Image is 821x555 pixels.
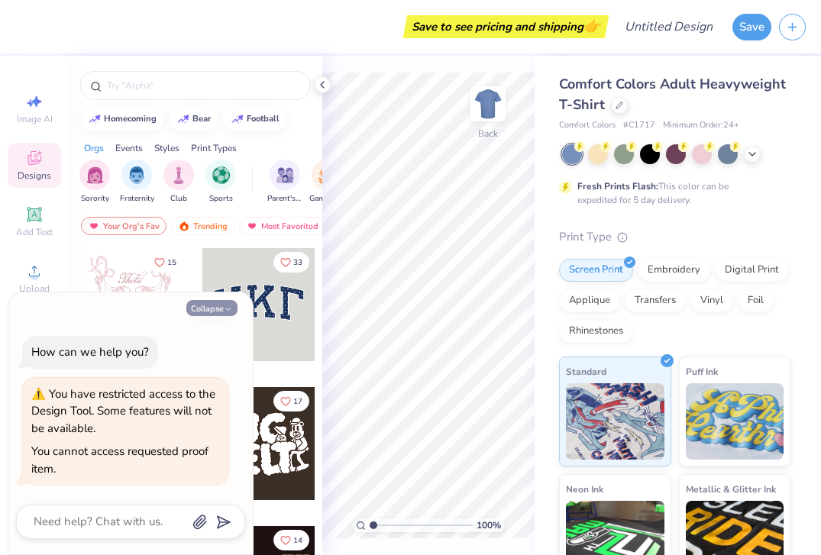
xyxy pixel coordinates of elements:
div: filter for Sports [205,160,236,205]
span: Comfort Colors [559,119,616,132]
span: 15 [167,259,176,266]
strong: Fresh Prints Flash: [577,180,658,192]
div: Screen Print [559,259,633,282]
div: filter for Sorority [79,160,110,205]
button: filter button [309,160,344,205]
div: Print Type [559,228,790,246]
img: Fraternity Image [128,166,145,184]
div: Events [115,141,143,155]
div: This color can be expedited for 5 day delivery. [577,179,765,207]
div: bear [192,115,211,123]
span: Metallic & Glitter Ink [686,481,776,497]
div: Applique [559,289,620,312]
img: trending.gif [178,221,190,231]
button: filter button [120,160,154,205]
img: Parent's Weekend Image [276,166,294,184]
div: Print Types [191,141,237,155]
div: Orgs [84,141,104,155]
img: Game Day Image [318,166,336,184]
div: Most Favorited [239,217,325,235]
div: Save to see pricing and shipping [407,15,605,38]
button: filter button [79,160,110,205]
button: filter button [205,160,236,205]
button: Like [147,252,183,273]
img: Puff Ink [686,383,784,460]
div: football [247,115,280,123]
div: Embroidery [638,259,710,282]
span: Club [170,193,187,205]
span: Sports [209,193,233,205]
button: filter button [267,160,302,205]
img: Club Image [170,166,187,184]
div: Transfers [625,289,686,312]
button: Like [273,252,309,273]
span: Game Day [309,193,344,205]
span: Puff Ink [686,363,718,379]
img: trend_line.gif [177,115,189,124]
span: 100 % [477,518,501,532]
span: Neon Ink [566,481,603,497]
img: trend_line.gif [231,115,244,124]
img: most_fav.gif [88,221,100,231]
div: You have restricted access to the Design Tool. Some features will not be available. [31,386,215,436]
span: 17 [293,398,302,405]
div: filter for Game Day [309,160,344,205]
button: football [223,108,286,131]
div: filter for Parent's Weekend [267,160,302,205]
span: Designs [18,169,51,182]
div: filter for Fraternity [120,160,154,205]
span: Add Text [16,226,53,238]
span: Parent's Weekend [267,193,302,205]
button: Like [273,530,309,550]
span: Standard [566,363,606,379]
div: Styles [154,141,179,155]
div: homecoming [104,115,157,123]
div: Digital Print [715,259,789,282]
button: filter button [163,160,194,205]
input: Try "Alpha" [105,78,301,93]
div: Back [478,127,498,140]
div: Foil [738,289,774,312]
span: # C1717 [623,119,655,132]
img: Standard [566,383,664,460]
span: Comfort Colors Adult Heavyweight T-Shirt [559,75,786,114]
div: You cannot access requested proof item. [31,444,208,476]
button: homecoming [80,108,163,131]
img: Sorority Image [86,166,104,184]
span: 👉 [583,17,600,35]
button: Collapse [186,300,238,316]
input: Untitled Design [613,11,725,42]
button: Save [732,14,771,40]
img: most_fav.gif [246,221,258,231]
span: Fraternity [120,193,154,205]
div: Your Org's Fav [81,217,166,235]
span: Minimum Order: 24 + [663,119,739,132]
div: How can we help you? [31,344,149,360]
img: trend_line.gif [89,115,101,124]
span: Image AI [17,113,53,125]
div: Trending [171,217,234,235]
button: Like [273,391,309,411]
span: 33 [293,259,302,266]
img: Sports Image [212,166,230,184]
button: bear [169,108,218,131]
div: filter for Club [163,160,194,205]
div: Rhinestones [559,320,633,343]
div: Vinyl [690,289,733,312]
span: Sorority [81,193,109,205]
span: 14 [293,537,302,544]
span: Upload [19,282,50,295]
img: Back [473,89,503,119]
